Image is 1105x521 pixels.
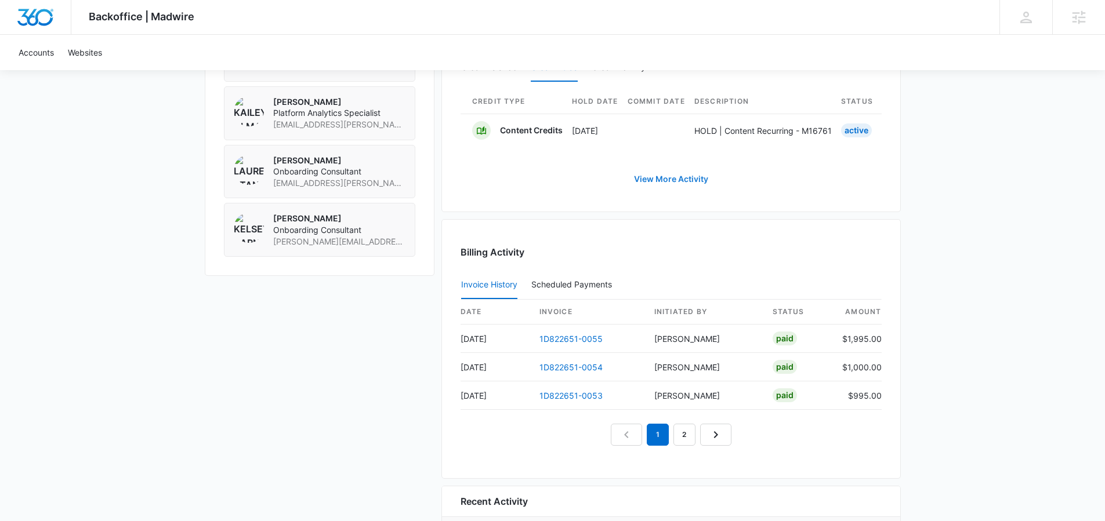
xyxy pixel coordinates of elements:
[833,353,882,381] td: $1,000.00
[645,353,763,381] td: [PERSON_NAME]
[273,96,405,108] p: [PERSON_NAME]
[461,300,530,325] th: date
[461,381,530,410] td: [DATE]
[12,35,61,70] a: Accounts
[531,280,617,289] div: Scheduled Payments
[628,96,685,107] span: Commit Date
[773,360,797,374] div: Paid
[61,35,109,70] a: Websites
[572,125,618,137] p: [DATE]
[647,424,669,446] em: 1
[234,96,264,126] img: Kailey Almanza
[572,96,618,107] span: Hold Date
[694,96,832,107] span: Description
[833,300,882,325] th: amount
[273,224,405,236] span: Onboarding Consultant
[841,96,873,107] span: Status
[461,245,882,259] h3: Billing Activity
[700,424,731,446] a: Next Page
[273,177,405,189] span: [EMAIL_ADDRESS][PERSON_NAME][DOMAIN_NAME]
[461,494,528,508] h6: Recent Activity
[234,155,264,185] img: Lauren Stange
[694,125,832,137] p: HOLD | Content Recurring - M16761
[622,165,720,193] a: View More Activity
[273,166,405,177] span: Onboarding Consultant
[833,381,882,410] td: $995.00
[273,213,405,224] p: [PERSON_NAME]
[461,271,517,299] button: Invoice History
[645,300,763,325] th: Initiated By
[472,96,563,107] span: Credit Type
[273,119,405,130] span: [EMAIL_ADDRESS][PERSON_NAME][DOMAIN_NAME]
[234,213,264,243] img: Kelsey Darnell
[763,300,833,325] th: status
[645,381,763,410] td: [PERSON_NAME]
[645,325,763,353] td: [PERSON_NAME]
[273,107,405,119] span: Platform Analytics Specialist
[773,388,797,402] div: Paid
[273,155,405,166] p: [PERSON_NAME]
[539,334,603,344] a: 1D822651-0055
[539,391,603,400] a: 1D822651-0053
[461,325,530,353] td: [DATE]
[611,424,731,446] nav: Pagination
[841,123,872,137] div: Active
[500,125,563,136] p: Content Credits
[530,300,645,325] th: invoice
[539,362,603,372] a: 1D822651-0054
[89,10,194,23] span: Backoffice | Madwire
[773,331,797,345] div: Paid
[673,424,695,446] a: Page 2
[461,353,530,381] td: [DATE]
[273,236,405,247] span: [PERSON_NAME][EMAIL_ADDRESS][PERSON_NAME][DOMAIN_NAME]
[833,325,882,353] td: $1,995.00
